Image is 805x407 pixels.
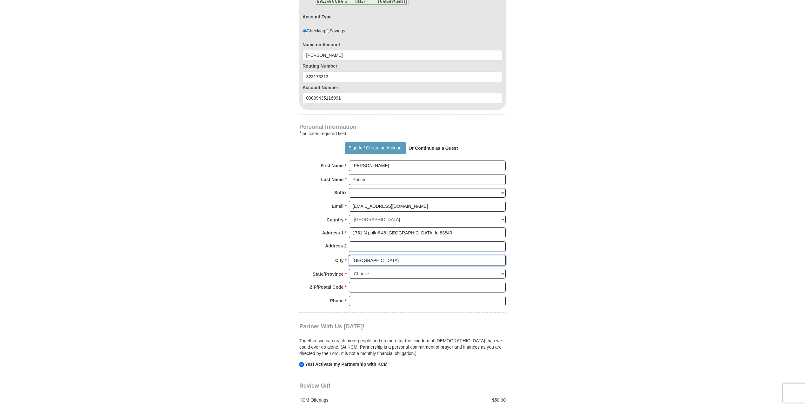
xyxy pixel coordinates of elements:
strong: Phone [330,296,344,305]
strong: State/Province [313,270,343,279]
div: Checking Savings [303,28,345,34]
p: Together, we can reach more people and do more for the kingdom of [DEMOGRAPHIC_DATA] than we coul... [299,338,506,357]
strong: Suffix [334,188,347,197]
strong: City [335,256,343,265]
div: $50.00 [403,397,509,403]
strong: ZIP/Postal Code [310,283,344,292]
label: Account Type [303,14,332,20]
h4: Personal Information [299,124,506,129]
strong: Or Continue as a Guest [409,146,458,151]
div: Indicates required field [299,130,506,137]
button: Sign In / Create an Account [345,142,406,154]
span: Partner With Us [DATE]! [299,323,365,330]
div: KCM Offerings [296,397,403,403]
label: Routing Number [303,63,502,69]
strong: Address 2 [325,241,347,250]
label: Name on Account [303,42,502,48]
label: Account Number [303,84,502,91]
strong: Yes! Activate my Partnership with KCM [305,362,388,367]
strong: Address 1 [322,228,344,237]
strong: Country [327,215,344,224]
strong: First Name [321,161,343,170]
strong: Last Name [321,175,344,184]
span: Review Gift [299,383,330,389]
strong: Email [332,202,343,211]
